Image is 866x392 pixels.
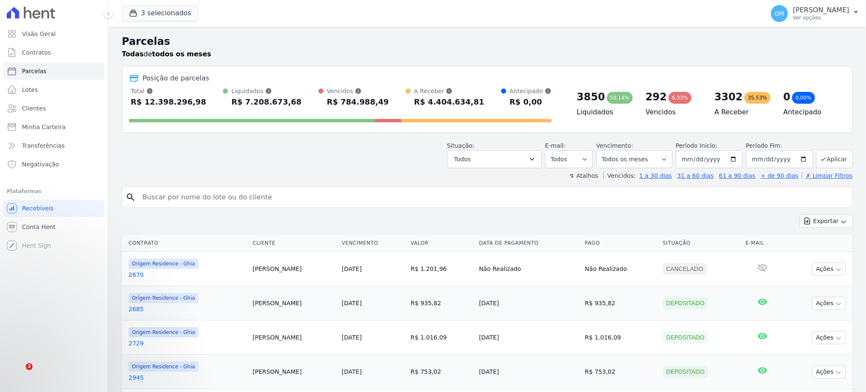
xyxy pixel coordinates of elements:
th: Pago [581,235,659,252]
p: [PERSON_NAME] [793,6,849,14]
button: Aplicar [816,150,852,168]
div: Total [131,87,206,95]
h4: Liquidados [577,107,632,117]
td: R$ 935,82 [581,286,659,320]
th: Vencimento [338,235,407,252]
i: search [126,192,136,202]
iframe: Intercom notifications mensagem [6,310,175,369]
span: GM [775,11,784,17]
span: Contratos [22,48,51,57]
td: R$ 1.016,09 [407,320,476,355]
th: Contrato [122,235,249,252]
label: Situação: [447,142,474,149]
button: Ações [812,331,846,344]
a: Negativação [3,156,104,173]
a: 1 a 30 dias [639,172,672,179]
a: [DATE] [342,334,362,341]
td: R$ 1.201,96 [407,252,476,286]
a: [DATE] [342,368,362,375]
td: R$ 935,82 [407,286,476,320]
label: Período Fim: [746,141,813,150]
div: R$ 12.398.296,98 [131,95,206,109]
h4: A Receber [714,107,770,117]
th: Data de Pagamento [476,235,581,252]
td: R$ 753,02 [581,355,659,389]
span: Recebíveis [22,204,54,213]
label: ↯ Atalhos [569,172,598,179]
a: 2945 [129,373,246,382]
th: Valor [407,235,476,252]
span: 3 [26,363,33,370]
strong: Todas [122,50,144,58]
span: Transferências [22,141,65,150]
span: Parcelas [22,67,47,75]
div: 292 [646,90,667,104]
a: Parcelas [3,63,104,80]
div: Plataformas [7,186,101,196]
div: Cancelado [663,263,707,275]
a: Lotes [3,81,104,98]
a: [DATE] [342,300,362,306]
div: Liquidados [231,87,301,95]
button: Ações [812,365,846,378]
a: 61 a 90 dias [719,172,755,179]
div: Antecipado [510,87,551,95]
p: Ver opções [793,14,849,21]
td: R$ 753,02 [407,355,476,389]
div: 58,14% [607,92,633,104]
p: de [122,49,211,59]
td: [PERSON_NAME] [249,320,338,355]
div: Posição de parcelas [143,73,209,83]
a: Conta Hent [3,218,104,235]
label: Vencidos: [603,172,636,179]
button: GM [PERSON_NAME] Ver opções [764,2,866,25]
th: Situação [659,235,742,252]
th: E-mail [742,235,783,252]
a: 31 a 60 dias [677,172,713,179]
a: 2670 [129,271,246,279]
td: [DATE] [476,286,581,320]
td: [DATE] [476,320,581,355]
a: Contratos [3,44,104,61]
span: Clientes [22,104,46,113]
a: [DATE] [342,265,362,272]
div: 35,53% [744,92,770,104]
td: [DATE] [476,355,581,389]
a: 2729 [129,339,246,348]
div: 6,33% [669,92,691,104]
label: Vencimento: [596,142,633,149]
button: Ações [812,297,846,310]
div: Depositado [663,366,708,378]
td: [PERSON_NAME] [249,286,338,320]
a: + de 90 dias [761,172,798,179]
th: Cliente [249,235,338,252]
a: Transferências [3,137,104,154]
div: 3850 [577,90,605,104]
div: R$ 0,00 [510,95,551,109]
div: Depositado [663,331,708,343]
label: E-mail: [545,142,566,149]
span: Visão Geral [22,30,56,38]
button: Todos [447,150,542,168]
a: Visão Geral [3,25,104,42]
iframe: Intercom live chat [8,363,29,384]
div: R$ 784.988,49 [327,95,389,109]
input: Buscar por nome do lote ou do cliente [137,189,849,206]
a: Clientes [3,100,104,117]
h4: Vencidos [646,107,701,117]
td: [PERSON_NAME] [249,252,338,286]
span: Minha Carteira [22,123,66,131]
div: R$ 7.208.673,68 [231,95,301,109]
span: Lotes [22,86,38,94]
label: Período Inicío: [676,142,717,149]
span: Origem Residence - Ghia [129,259,198,269]
td: Não Realizado [476,252,581,286]
div: 0,00% [792,92,815,104]
button: 3 selecionados [122,5,198,21]
div: Depositado [663,297,708,309]
span: Negativação [22,160,59,168]
button: Ações [812,262,846,276]
div: A Receber [414,87,484,95]
div: Vencidos [327,87,389,95]
a: ✗ Limpar Filtros [802,172,852,179]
